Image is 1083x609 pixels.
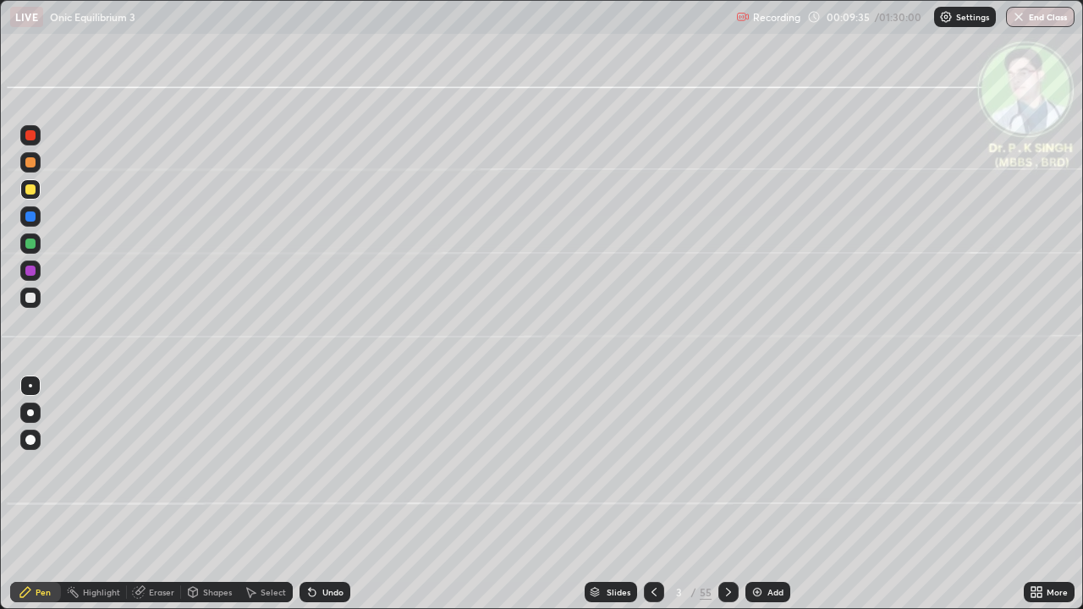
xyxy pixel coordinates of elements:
p: Recording [753,11,800,24]
div: Eraser [149,588,174,596]
div: 55 [700,584,712,600]
div: More [1047,588,1068,596]
button: End Class [1006,7,1075,27]
p: Onic Equilibrium 3 [50,10,135,24]
img: add-slide-button [750,585,764,599]
div: Pen [36,588,51,596]
div: Select [261,588,286,596]
div: Undo [322,588,344,596]
img: recording.375f2c34.svg [736,10,750,24]
p: LIVE [15,10,38,24]
img: end-class-cross [1012,10,1025,24]
div: Slides [607,588,630,596]
div: 3 [671,587,688,597]
p: Settings [956,13,989,21]
div: Add [767,588,783,596]
div: / [691,587,696,597]
img: class-settings-icons [939,10,953,24]
div: Highlight [83,588,120,596]
div: Shapes [203,588,232,596]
